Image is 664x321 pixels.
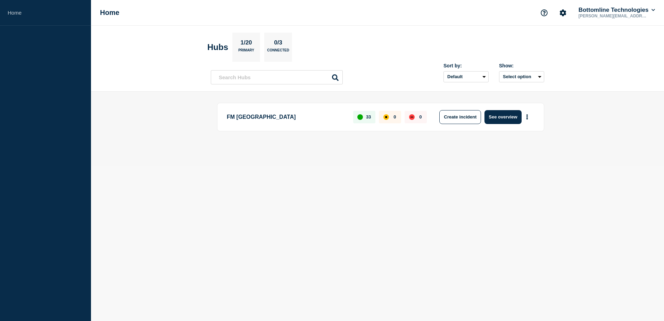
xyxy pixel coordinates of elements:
[499,71,544,82] button: Select option
[577,7,656,14] button: Bottomline Technologies
[383,114,389,120] div: affected
[409,114,415,120] div: down
[267,48,289,56] p: Connected
[211,70,343,84] input: Search Hubs
[577,14,649,18] p: [PERSON_NAME][EMAIL_ADDRESS][PERSON_NAME][DOMAIN_NAME]
[238,39,255,48] p: 1/20
[556,6,570,20] button: Account settings
[393,114,396,120] p: 0
[238,48,254,56] p: Primary
[419,114,422,120] p: 0
[439,110,481,124] button: Create incident
[100,9,119,17] h1: Home
[357,114,363,120] div: up
[443,71,489,82] select: Sort by
[227,110,345,124] p: FM [GEOGRAPHIC_DATA]
[484,110,521,124] button: See overview
[272,39,285,48] p: 0/3
[499,63,544,68] div: Show:
[443,63,489,68] div: Sort by:
[537,6,551,20] button: Support
[523,110,532,123] button: More actions
[207,42,228,52] h2: Hubs
[366,114,371,120] p: 33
